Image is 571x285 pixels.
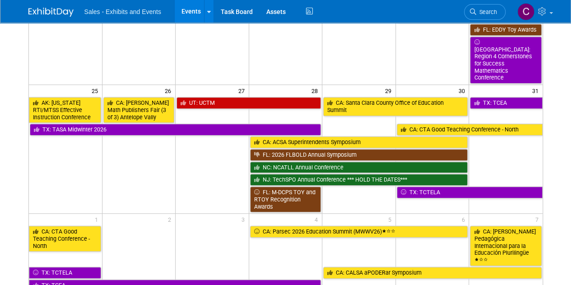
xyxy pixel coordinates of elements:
span: 28 [311,85,322,96]
a: CA: CTA Good Teaching Conference - North [29,226,101,252]
a: CA: Parsec 2026 Education Summit (MWWV26) [250,226,468,238]
span: 27 [237,85,249,96]
span: 29 [384,85,395,96]
span: 6 [460,214,469,225]
a: CA: CTA Good Teaching Conference - North [397,124,543,135]
img: Christine Lurz [517,3,534,20]
a: NC: NCATLL Annual Conference [250,162,468,173]
span: 25 [91,85,102,96]
span: 7 [534,214,543,225]
a: AK: [US_STATE] RTI/MTSS Effective Instruction Conference [29,97,101,123]
a: TX: TCEA [470,97,542,109]
span: 30 [457,85,469,96]
span: 3 [241,214,249,225]
a: TX: TASA Midwinter 2026 [30,124,321,135]
a: CA: Santa Clara County Office of Education Summit [323,97,468,116]
a: NJ: TechSPO Annual Conference *** HOLD THE DATES*** [250,174,468,186]
a: TX: TCTELA [397,187,543,198]
span: Search [476,9,497,15]
a: CA: CALSA aPODERar Symposium [323,267,541,279]
span: 1 [94,214,102,225]
span: 31 [531,85,543,96]
span: Sales - Exhibits and Events [84,8,161,15]
span: 5 [387,214,395,225]
a: Search [464,4,506,20]
span: 4 [314,214,322,225]
a: UT: UCTM [176,97,321,109]
a: TX: TCTELA [29,267,101,279]
a: CA: [PERSON_NAME] Math Publishers Fair (3 of 3) Antelope Vally [103,97,175,123]
a: [GEOGRAPHIC_DATA]: Region 4 Cornerstones for Success Mathematics Conference [470,37,541,84]
span: 26 [164,85,175,96]
a: CA: [PERSON_NAME] Pedagógica Internacional para la Educación Plurilingüe [470,226,541,266]
img: ExhibitDay [28,8,74,17]
a: FL: 2026 FLBOLD Annual Symposium [250,149,468,161]
a: FL: EDDY Toy Awards [470,24,541,36]
a: FL: M-DCPS TOY and RTOY Recognition Awards [250,187,321,212]
span: 2 [167,214,175,225]
a: CA: ACSA Superintendents Symposium [250,136,468,148]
